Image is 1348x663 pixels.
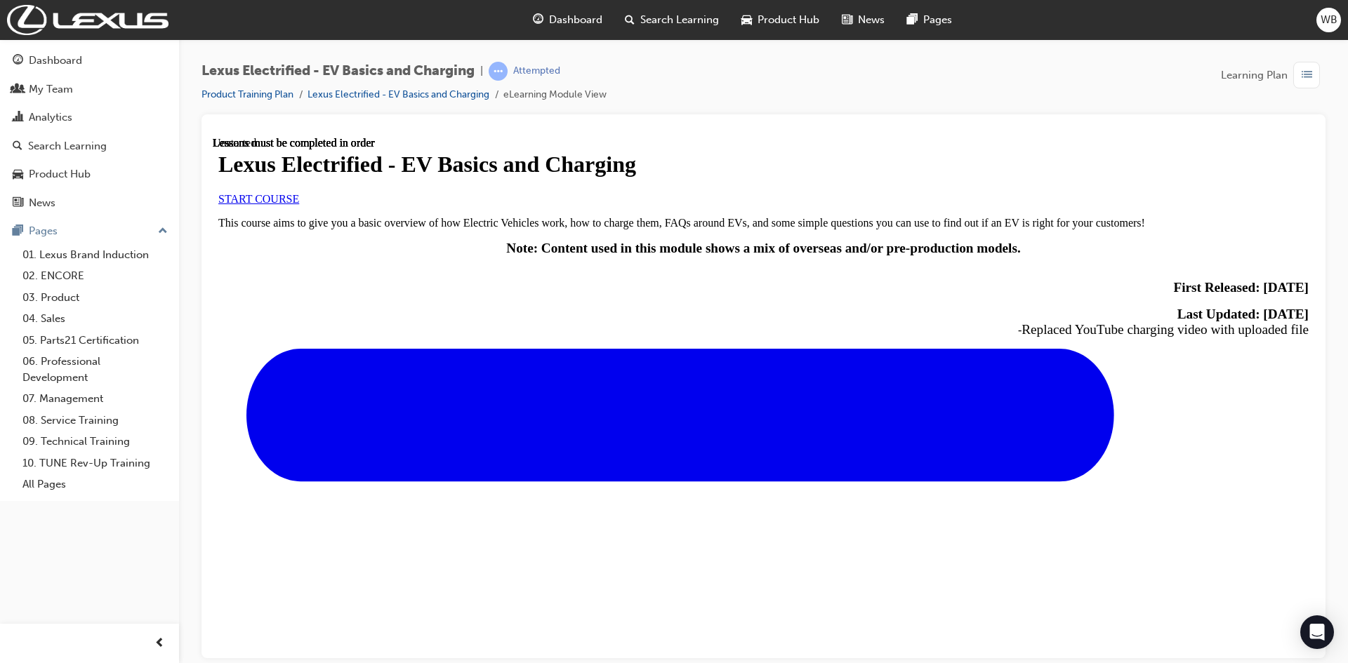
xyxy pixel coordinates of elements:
[923,12,952,28] span: Pages
[6,15,1096,41] h1: Lexus Electrified - EV Basics and Charging
[154,635,165,652] span: prev-icon
[6,133,173,159] a: Search Learning
[480,63,483,79] span: |
[13,197,23,210] span: news-icon
[17,431,173,453] a: 09. Technical Training
[614,6,730,34] a: search-iconSearch Learning
[858,12,885,28] span: News
[201,63,475,79] span: Lexus Electrified - EV Basics and Charging
[17,474,173,495] a: All Pages
[1221,62,1326,88] button: Learning Plan
[549,12,602,28] span: Dashboard
[1300,615,1334,649] div: Open Intercom Messenger
[6,105,173,130] a: Analytics
[6,48,173,74] a: Dashboard
[17,308,173,330] a: 04. Sales
[6,80,1096,93] p: This course aims to give you a basic overview of how Electric Vehicles work, how to charge them, ...
[17,330,173,351] a: 05. Parts21 Certification
[1321,12,1337,28] span: WB
[29,53,82,69] div: Dashboard
[17,265,173,287] a: 02. ENCORE
[13,55,23,67] span: guage-icon
[1302,67,1312,84] span: list-icon
[17,410,173,431] a: 08. Service Training
[809,185,1096,200] span: Replaced YouTube charging video with uploaded file
[28,138,107,154] div: Search Learning
[1316,8,1341,32] button: WB
[625,11,635,29] span: search-icon
[17,287,173,309] a: 03. Product
[29,195,55,211] div: News
[6,161,173,187] a: Product Hub
[6,56,86,68] a: START COURSE
[17,351,173,388] a: 06. Professional Development
[13,225,23,238] span: pages-icon
[29,109,72,126] div: Analytics
[13,168,23,181] span: car-icon
[533,11,543,29] span: guage-icon
[17,388,173,410] a: 07. Management
[741,11,752,29] span: car-icon
[960,143,1096,158] strong: First Released: [DATE]
[17,244,173,266] a: 01. Lexus Brand Induction
[13,112,23,124] span: chart-icon
[158,222,168,241] span: up-icon
[6,218,173,244] button: Pages
[7,5,168,35] img: Trak
[522,6,614,34] a: guage-iconDashboard
[29,81,73,98] div: My Team
[13,140,22,153] span: search-icon
[907,11,918,29] span: pages-icon
[29,223,58,239] div: Pages
[201,88,293,100] a: Product Training Plan
[6,170,1096,201] p: -
[831,6,896,34] a: news-iconNews
[758,12,819,28] span: Product Hub
[640,12,719,28] span: Search Learning
[896,6,963,34] a: pages-iconPages
[17,453,173,474] a: 10. TUNE Rev-Up Training
[842,11,852,29] span: news-icon
[965,170,1096,185] strong: Last Updated: [DATE]
[503,87,607,103] li: eLearning Module View
[293,104,807,119] strong: Note: Content used in this module shows a mix of overseas and/or pre-production models.
[308,88,489,100] a: Lexus Electrified - EV Basics and Charging
[730,6,831,34] a: car-iconProduct Hub
[489,62,508,81] span: learningRecordVerb_ATTEMPT-icon
[29,166,91,182] div: Product Hub
[1221,67,1288,83] span: Learning Plan
[6,45,173,218] button: DashboardMy TeamAnalyticsSearch LearningProduct HubNews
[13,83,23,96] span: people-icon
[513,65,560,78] div: Attempted
[6,190,173,216] a: News
[6,76,173,102] a: My Team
